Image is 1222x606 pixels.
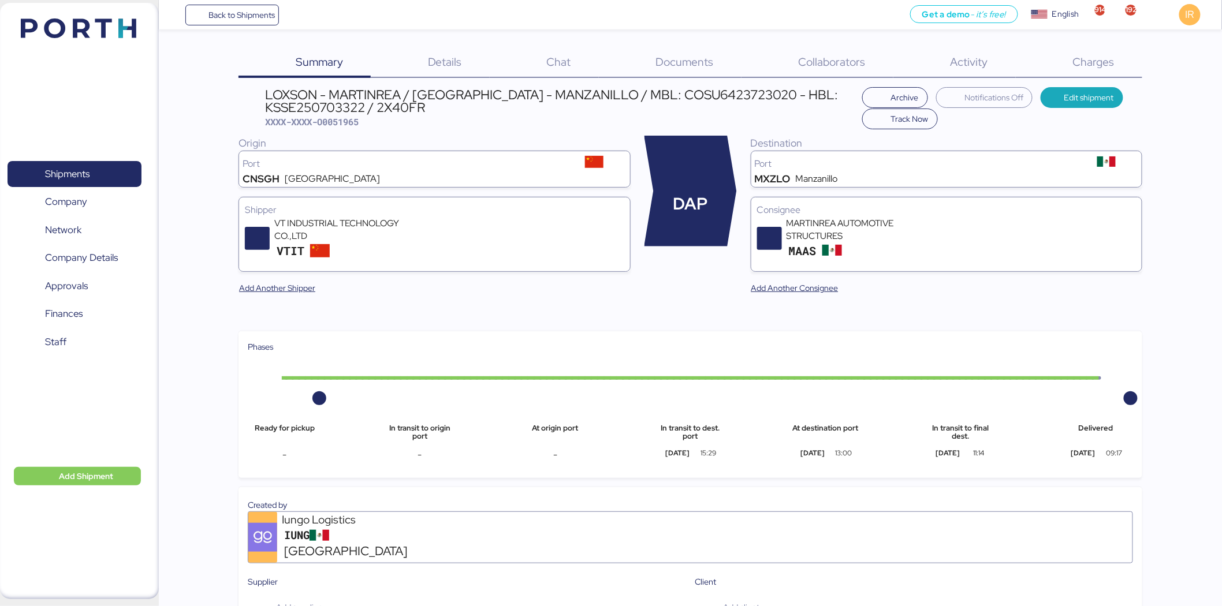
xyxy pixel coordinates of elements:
a: Finances [8,301,141,327]
span: Archive [891,91,919,104]
div: LOXSON - MARTINREA / [GEOGRAPHIC_DATA] - MANZANILLO / MBL: COSU6423723020 - HBL: KSSE250703322 / ... [265,88,856,114]
span: Add Shipment [59,469,113,483]
div: Ready for pickup [248,424,322,441]
div: Destination [751,136,1142,151]
span: Company [45,193,87,210]
span: Shipments [45,166,90,182]
span: Approvals [45,278,88,294]
div: [GEOGRAPHIC_DATA] [285,174,380,184]
span: Notifications Off [964,91,1023,104]
span: [GEOGRAPHIC_DATA] [284,542,407,560]
span: Charges [1073,54,1115,69]
span: Details [428,54,462,69]
div: VT INDUSTRIAL TECHNOLOGY CO.,LTD [274,217,413,242]
div: Consignee [757,203,1136,217]
span: Company Details [45,249,118,266]
div: MARTINREA AUTOMOTIVE STRUCTURES [787,217,925,242]
span: Add Another Shipper [239,281,315,295]
a: Shipments [8,161,141,188]
div: - [248,448,322,462]
div: CNSGH [243,174,280,184]
span: Documents [656,54,714,69]
button: Notifications Off [936,87,1033,108]
div: [DATE] [1059,448,1107,458]
span: Summary [296,54,343,69]
div: [DATE] [924,448,972,458]
a: Staff [8,328,141,355]
div: 13:00 [825,448,862,458]
span: Edit shipment [1064,91,1114,104]
div: In transit to dest. port [654,424,728,441]
button: Add Shipment [14,467,141,485]
span: Collaborators [799,54,866,69]
a: Back to Shipments [185,5,280,25]
span: Staff [45,334,66,350]
div: Iungo Logistics [282,512,420,528]
div: Manzanillo [795,174,837,184]
div: At origin port [518,424,592,441]
span: Track Now [891,112,929,126]
div: Delivered [1059,424,1133,441]
span: DAP [673,192,708,216]
button: Archive [862,87,928,108]
div: English [1052,8,1079,20]
div: Origin [239,136,630,151]
div: Phases [248,341,1133,353]
button: Add Another Shipper [230,278,325,298]
a: Network [8,217,141,244]
span: Add Another Consignee [751,281,839,295]
div: In transit to origin port [383,424,457,441]
div: In transit to final dest. [924,424,998,441]
span: Activity [951,54,988,69]
div: 11:14 [960,448,998,458]
button: Menu [166,5,185,25]
span: Network [45,222,81,238]
button: Edit shipment [1041,87,1123,108]
div: 15:29 [690,448,727,458]
div: [DATE] [789,448,837,458]
div: - [383,448,457,462]
div: - [518,448,592,462]
div: At destination port [789,424,863,441]
div: Created by [248,499,1133,511]
span: IR [1186,7,1194,22]
span: Back to Shipments [208,8,275,22]
a: Company Details [8,245,141,271]
div: Port [755,159,1075,169]
div: Port [243,159,562,169]
a: Company [8,189,141,215]
span: XXXX-XXXX-O0051965 [265,116,359,128]
a: Approvals [8,273,141,300]
div: [DATE] [654,448,702,458]
span: Finances [45,305,83,322]
button: Add Another Consignee [742,278,848,298]
div: Shipper [245,203,624,217]
div: MXZLO [755,174,791,184]
span: Chat [547,54,571,69]
div: 09:17 [1096,448,1133,458]
button: Track Now [862,109,938,129]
